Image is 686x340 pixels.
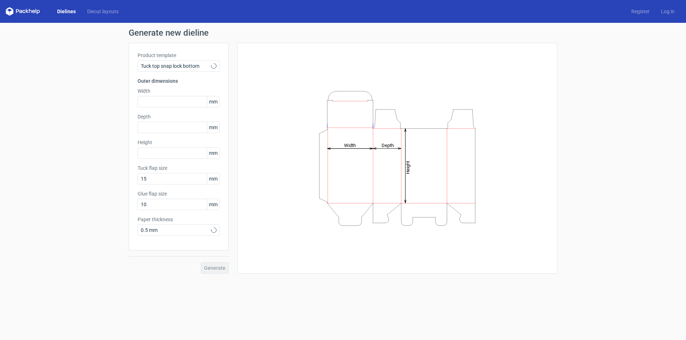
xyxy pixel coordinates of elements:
a: Log in [655,8,680,15]
span: mm [207,173,219,184]
h1: Generate new dieline [129,29,557,37]
h3: Outer dimensions [138,77,220,85]
span: mm [207,199,219,210]
label: Width [138,87,220,95]
label: Depth [138,113,220,120]
span: 0.5 mm [141,227,211,234]
span: Tuck top snap lock bottom [141,62,211,70]
span: mm [207,96,219,107]
label: Product template [138,52,220,59]
span: mm [207,148,219,158]
a: Register [626,8,655,15]
tspan: Width [344,142,356,148]
tspan: Height [405,161,411,174]
label: Glue flap size [138,190,220,197]
a: Dielines [51,8,81,15]
a: Diecut layouts [81,8,124,15]
label: Height [138,139,220,146]
label: Tuck flap size [138,164,220,172]
tspan: Depth [382,142,394,148]
span: mm [207,122,219,133]
label: Paper thickness [138,216,220,223]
